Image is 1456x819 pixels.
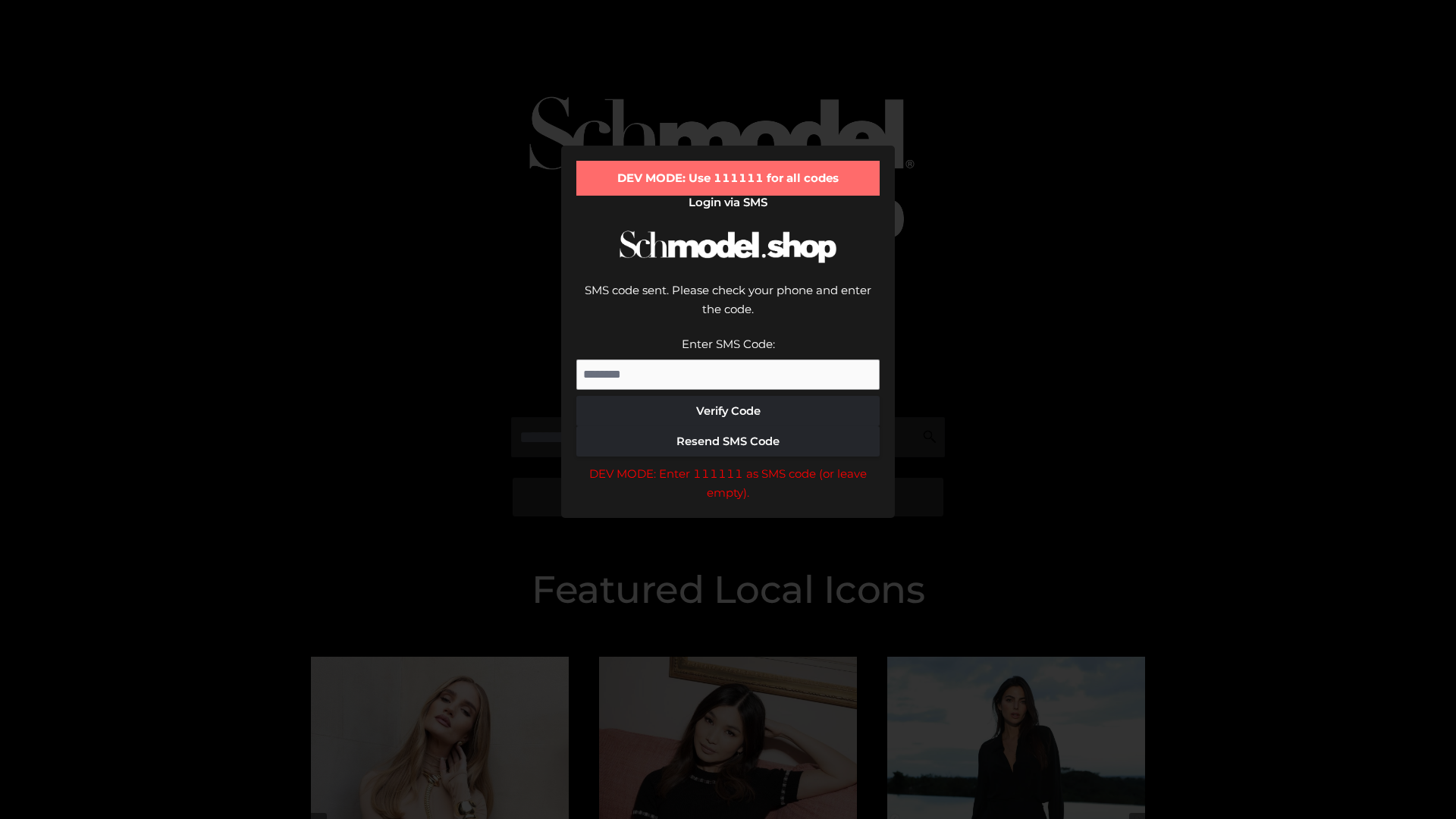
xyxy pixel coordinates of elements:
[576,196,880,209] h2: Login via SMS
[682,337,775,351] label: Enter SMS Code:
[576,161,880,196] div: DEV MODE: Use 111111 for all codes
[576,426,880,457] button: Resend SMS Code
[576,464,880,503] div: DEV MODE: Enter 111111 as SMS code (or leave empty).
[576,281,880,334] div: SMS code sent. Please check your phone and enter the code.
[576,396,880,426] button: Verify Code
[614,217,842,277] img: Schmodel Logo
